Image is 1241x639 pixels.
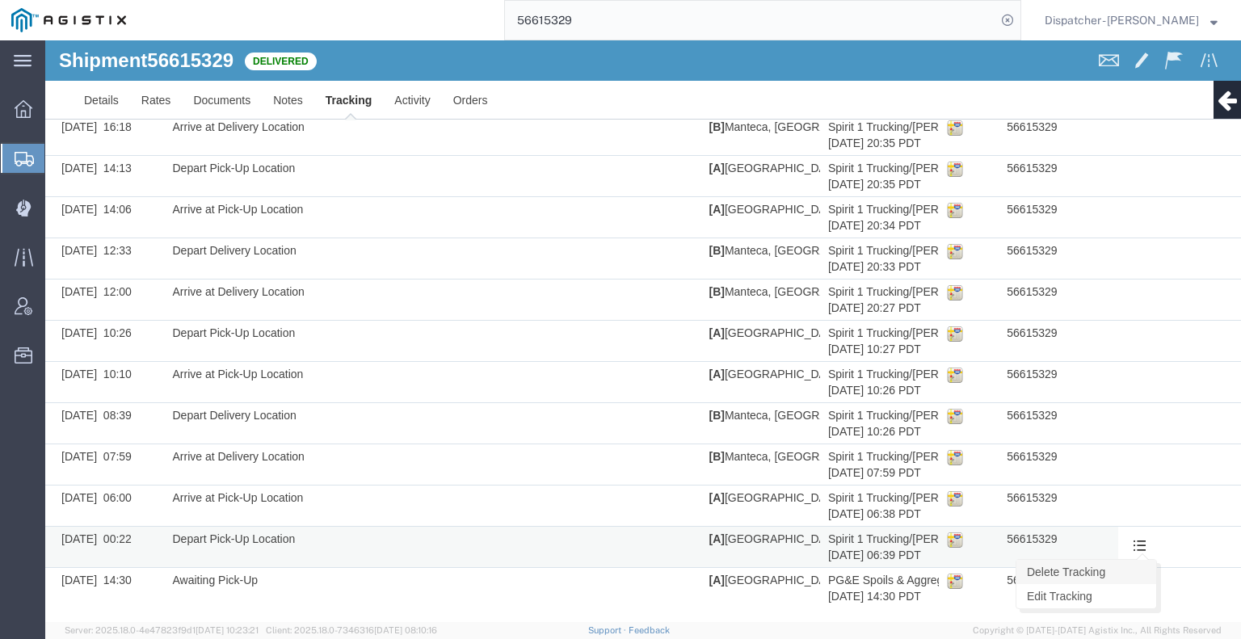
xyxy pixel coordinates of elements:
button: Dispatcher - [PERSON_NAME] [1044,11,1218,30]
img: map_icon.gif [902,120,918,137]
b: [A] [663,533,679,546]
span: [DATE] 14:30 [16,533,86,546]
td: Arrive at Pick-Up Location [120,157,298,198]
td: Spirit 1 Trucking/[PERSON_NAME] D'esterhazy [DATE] 10:26 PDT [775,322,894,363]
td: 56615329 [953,322,1013,363]
td: Spirit 1 Trucking/[PERSON_NAME] D'esterhazy [DATE] 10:27 PDT [775,280,894,322]
a: Support [588,625,629,635]
b: [B] [663,410,679,422]
b: [A] [663,327,679,340]
td: Depart Pick-Up Location [120,486,298,528]
b: [A] [663,286,679,299]
span: [DATE] 12:00 [16,245,86,258]
b: [A] [663,451,679,464]
td: Spirit 1 Trucking/[PERSON_NAME] D'esterhazy [DATE] 20:35 PDT [775,116,894,157]
img: map_icon.gif [902,368,918,384]
td: [GEOGRAPHIC_DATA], [GEOGRAPHIC_DATA], [GEOGRAPHIC_DATA] 38.5815719 -121.4943996 [655,322,775,363]
td: 56615329 [953,445,1013,486]
td: Arrive at Delivery Location [120,404,298,445]
b: [B] [663,204,679,217]
b: [B] [663,80,679,93]
span: [DATE] 14:13 [16,121,86,134]
td: Manteca, [GEOGRAPHIC_DATA], US 37.7974273 -121.2160526 [655,74,775,116]
td: Awaiting Pick-Up [120,528,298,569]
span: [DATE] 08:10:16 [374,625,437,635]
a: Delete Tracking [971,519,1111,544]
img: map_icon.gif [902,450,918,466]
td: Manteca, [GEOGRAPHIC_DATA], US 37.7974273 -121.2160526 [655,239,775,280]
img: map_icon.gif [902,203,918,219]
img: map_icon.gif [902,79,918,95]
td: 56615329 [953,116,1013,157]
td: Arrive at Pick-Up Location [120,322,298,363]
td: 56615329 [953,404,1013,445]
td: Arrive at Delivery Location [120,74,298,116]
td: Depart Delivery Location [120,363,298,404]
span: [DATE] 14:06 [16,162,86,175]
td: 56615329 [953,486,1013,528]
td: 56615329 [953,198,1013,239]
td: [GEOGRAPHIC_DATA], [GEOGRAPHIC_DATA], [GEOGRAPHIC_DATA] 38.5815719 -121.4943996 [655,486,775,528]
td: 56615329 [953,74,1013,116]
img: map_icon.gif [902,285,918,301]
td: Arrive at Delivery Location [120,239,298,280]
span: [DATE] 10:26 [16,286,86,299]
span: [DATE] 12:33 [16,204,86,217]
td: Manteca, [GEOGRAPHIC_DATA], US 37.7974273 -121.2160526 [655,363,775,404]
a: Edit Tracking [971,544,1111,568]
td: PG&E Spoils & Aggregates/Agistix [PERSON_NAME] [DATE] 14:30 PDT [775,528,894,569]
td: Manteca, [GEOGRAPHIC_DATA], US 37.7974273 -121.2160526 [655,404,775,445]
a: Documents [137,40,217,79]
span: [DATE] 10:10 [16,327,86,340]
td: Spirit 1 Trucking/[PERSON_NAME] D'esterhazy [DATE] 06:38 PDT [775,445,894,486]
span: Dispatcher - Cameron Bowman [1045,11,1199,29]
td: Depart Pick-Up Location [120,280,298,322]
img: map_icon.gif [902,532,918,549]
td: Spirit 1 Trucking/[PERSON_NAME] D'esterhazy [DATE] 20:33 PDT [775,198,894,239]
b: [B] [663,245,679,258]
img: map_icon.gif [902,162,918,178]
td: Spirit 1 Trucking/[PERSON_NAME] D'esterhazy [DATE] 07:59 PDT [775,404,894,445]
td: Spirit 1 Trucking/[PERSON_NAME] D'esterhazy [DATE] 20:34 PDT [775,157,894,198]
td: Arrive at Pick-Up Location [120,445,298,486]
img: map_icon.gif [902,409,918,425]
b: [A] [663,162,679,175]
span: [DATE] 08:39 [16,368,86,381]
td: [GEOGRAPHIC_DATA], [GEOGRAPHIC_DATA], [GEOGRAPHIC_DATA] 38.5815719 -121.4943996 [655,445,775,486]
b: [B] [663,368,679,381]
td: Spirit 1 Trucking/[PERSON_NAME] D'esterhazy [DATE] 20:27 PDT [775,239,894,280]
td: Depart Pick-Up Location [120,116,298,157]
a: Rates [85,40,137,79]
td: [GEOGRAPHIC_DATA], [GEOGRAPHIC_DATA], [GEOGRAPHIC_DATA] 38.5815719 -121.4943996 [655,116,775,157]
td: 56615329 [953,528,1013,569]
td: 56615329 [953,239,1013,280]
td: [GEOGRAPHIC_DATA], [GEOGRAPHIC_DATA], [GEOGRAPHIC_DATA] 38.5815719 -121.4943996 [655,157,775,198]
td: Depart Delivery Location [120,198,298,239]
a: Notes [217,40,269,79]
span: [DATE] 00:22 [16,492,86,505]
span: [DATE] 06:00 [16,451,86,464]
td: 56615329 [953,157,1013,198]
td: [GEOGRAPHIC_DATA], [GEOGRAPHIC_DATA], [GEOGRAPHIC_DATA] [655,528,775,569]
b: [A] [663,492,679,505]
span: Server: 2025.18.0-4e47823f9d1 [65,625,259,635]
span: Copyright © [DATE]-[DATE] Agistix Inc., All Rights Reserved [973,624,1222,637]
img: map_icon.gif [902,491,918,507]
img: map_icon.gif [902,244,918,260]
img: logo [11,8,126,32]
a: Tracking [269,40,339,79]
span: [DATE] 10:23:21 [196,625,259,635]
td: 56615329 [953,280,1013,322]
a: Activity [338,40,396,79]
a: Orders [397,40,454,79]
td: Spirit 1 Trucking/[PERSON_NAME] D'esterhazy [DATE] 06:39 PDT [775,486,894,528]
td: Manteca, [GEOGRAPHIC_DATA], US 37.7974273 -121.2160526 [655,198,775,239]
td: 56615329 [953,363,1013,404]
input: Search for shipment number, reference number [505,1,996,40]
b: [A] [663,121,679,134]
